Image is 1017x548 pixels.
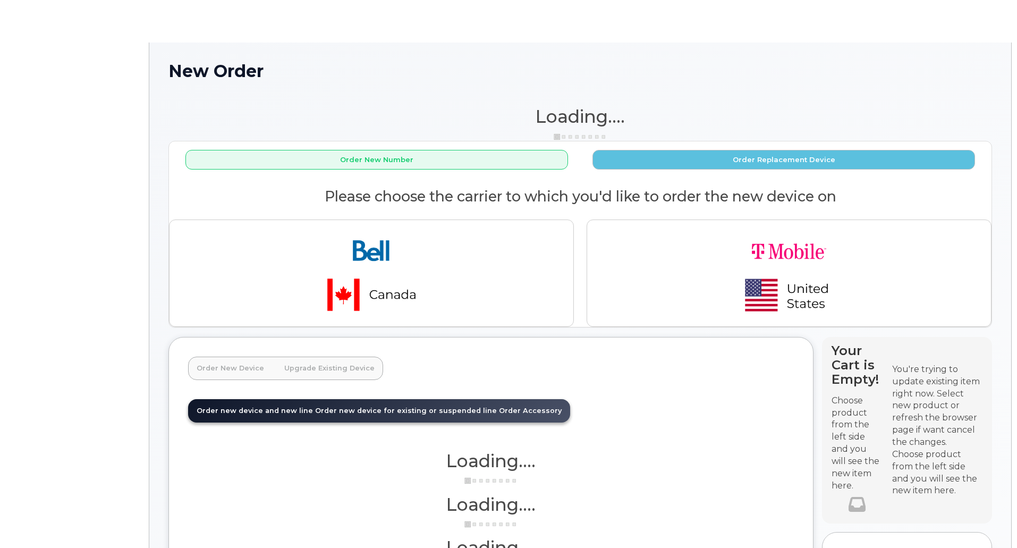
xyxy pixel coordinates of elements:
[832,343,883,386] h4: Your Cart is Empty!
[464,477,518,485] img: ajax-loader-3a6953c30dc77f0bf724df975f13086db4f4c1262e45940f03d1251963f1bf2e.gif
[276,357,383,380] a: Upgrade Existing Device
[499,407,562,415] span: Order Accessory
[832,395,883,492] p: Choose product from the left side and you will see the new item here.
[892,449,982,497] div: Choose product from the left side and you will see the new item here.
[188,495,794,514] h1: Loading....
[188,451,794,470] h1: Loading....
[197,407,313,415] span: Order new device and new line
[188,357,273,380] a: Order New Device
[892,364,982,449] div: You're trying to update existing item right now. Select new product or refresh the browser page i...
[464,520,518,528] img: ajax-loader-3a6953c30dc77f0bf724df975f13086db4f4c1262e45940f03d1251963f1bf2e.gif
[554,133,607,141] img: ajax-loader-3a6953c30dc77f0bf724df975f13086db4f4c1262e45940f03d1251963f1bf2e.gif
[168,62,992,80] h1: New Order
[185,150,568,170] button: Order New Number
[169,189,991,205] h2: Please choose the carrier to which you'd like to order the new device on
[592,150,975,170] button: Order Replacement Device
[297,229,446,318] img: bell-18aeeabaf521bd2b78f928a02ee3b89e57356879d39bd386a17a7cccf8069aed.png
[715,229,863,318] img: t-mobile-78392d334a420d5b7f0e63d4fa81f6287a21d394dc80d677554bb55bbab1186f.png
[168,107,992,126] h1: Loading....
[315,407,497,415] span: Order new device for existing or suspended line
